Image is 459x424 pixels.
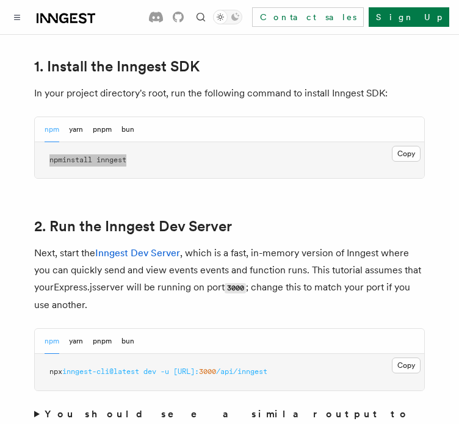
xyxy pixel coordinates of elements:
[216,367,267,376] span: /api/inngest
[93,329,112,354] button: pnpm
[225,283,246,293] code: 3000
[161,367,169,376] span: -u
[121,117,134,142] button: bun
[96,156,126,164] span: inngest
[193,10,208,24] button: Find something...
[199,367,216,376] span: 3000
[34,245,425,314] p: Next, start the , which is a fast, in-memory version of Inngest where you can quickly send and vi...
[121,329,134,354] button: bun
[34,218,232,235] a: 2. Run the Inngest Dev Server
[392,146,421,162] button: Copy
[62,367,139,376] span: inngest-cli@latest
[392,358,421,373] button: Copy
[252,7,364,27] a: Contact sales
[10,10,24,24] button: Toggle navigation
[143,367,156,376] span: dev
[69,329,83,354] button: yarn
[69,117,83,142] button: yarn
[49,156,62,164] span: npm
[45,117,59,142] button: npm
[93,117,112,142] button: pnpm
[369,7,449,27] a: Sign Up
[34,58,200,75] a: 1. Install the Inngest SDK
[213,10,242,24] button: Toggle dark mode
[45,329,59,354] button: npm
[49,367,62,376] span: npx
[34,85,425,102] p: In your project directory's root, run the following command to install Inngest SDK:
[173,367,199,376] span: [URL]:
[62,156,92,164] span: install
[95,247,180,259] a: Inngest Dev Server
